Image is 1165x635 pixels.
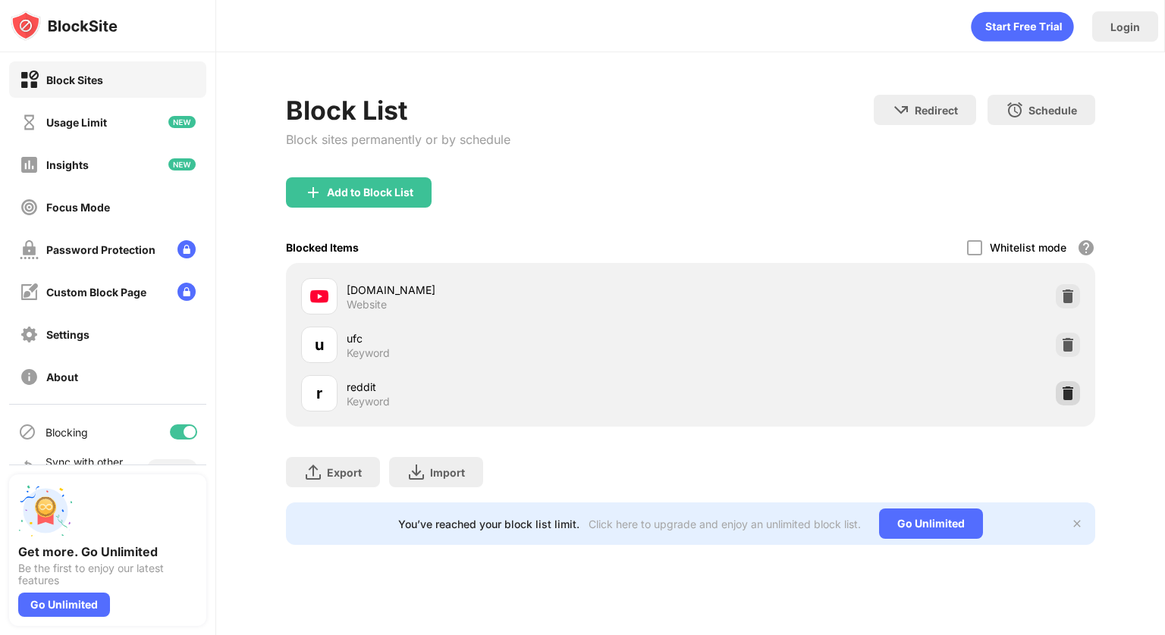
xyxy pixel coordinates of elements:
img: blocking-icon.svg [18,423,36,441]
div: Go Unlimited [18,593,110,617]
div: Usage Limit [46,116,107,129]
img: sync-icon.svg [18,459,36,477]
img: about-off.svg [20,368,39,386]
img: push-unlimited.svg [18,483,73,538]
div: u [315,333,324,356]
div: r [316,382,322,405]
div: Redirect [915,104,958,117]
div: Be the first to enjoy our latest features [18,562,197,587]
div: Blocked Items [286,241,359,254]
img: lock-menu.svg [177,283,196,301]
div: animation [971,11,1074,42]
img: favicons [310,287,328,305]
div: Keyword [347,395,390,408]
div: Disabled [156,464,188,473]
div: Focus Mode [46,201,110,214]
div: Block List [286,95,510,126]
div: Click here to upgrade and enjoy an unlimited block list. [589,518,861,530]
img: customize-block-page-off.svg [20,283,39,302]
img: x-button.svg [1071,518,1083,530]
img: lock-menu.svg [177,240,196,258]
div: Blocking [46,426,88,439]
img: time-usage-off.svg [20,113,39,132]
div: [DOMAIN_NAME] [347,282,690,298]
img: new-icon.svg [168,158,196,170]
img: insights-off.svg [20,155,39,174]
div: Website [347,298,387,311]
img: password-protection-off.svg [20,240,39,259]
div: Sync with other devices [46,455,124,481]
div: Export [327,466,362,479]
img: block-on.svg [20,70,39,89]
div: Settings [46,328,89,341]
div: Login [1110,20,1140,33]
div: Schedule [1028,104,1077,117]
div: Block sites permanently or by schedule [286,132,510,147]
div: Keyword [347,346,390,360]
div: reddit [347,379,690,395]
div: ufc [347,330,690,346]
div: Import [430,466,465,479]
div: Go Unlimited [879,508,983,539]
div: Block Sites [46,74,103,86]
div: Add to Block List [327,186,413,199]
img: logo-blocksite.svg [11,11,118,41]
div: Custom Block Page [46,286,146,299]
img: new-icon.svg [168,116,196,128]
div: About [46,371,78,383]
div: Insights [46,158,89,171]
div: Whitelist mode [990,241,1066,254]
img: focus-off.svg [20,198,39,217]
div: You’ve reached your block list limit. [398,518,579,530]
div: Password Protection [46,243,155,256]
img: settings-off.svg [20,325,39,344]
div: Get more. Go Unlimited [18,544,197,559]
